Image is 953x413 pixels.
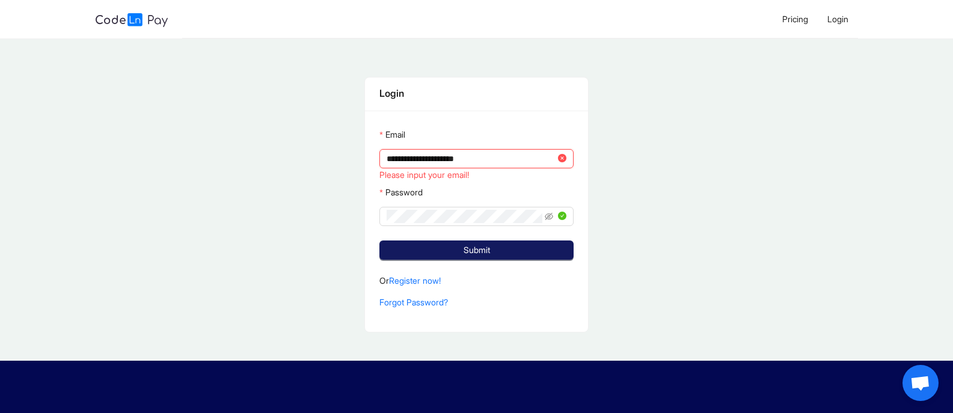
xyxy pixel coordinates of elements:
[464,243,490,257] span: Submit
[389,275,441,286] a: Register now!
[379,125,405,144] label: Email
[379,274,573,287] p: Or
[379,297,448,307] a: Forgot Password?
[379,183,422,202] label: Password
[379,240,573,260] button: Submit
[379,86,573,101] div: Login
[545,212,553,221] span: eye-invisible
[782,14,808,24] span: Pricing
[379,168,573,182] div: Please input your email!
[827,14,848,24] span: Login
[902,365,939,401] a: Open chat
[96,13,168,27] img: logo
[387,210,542,223] input: Password
[387,152,555,165] input: Email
